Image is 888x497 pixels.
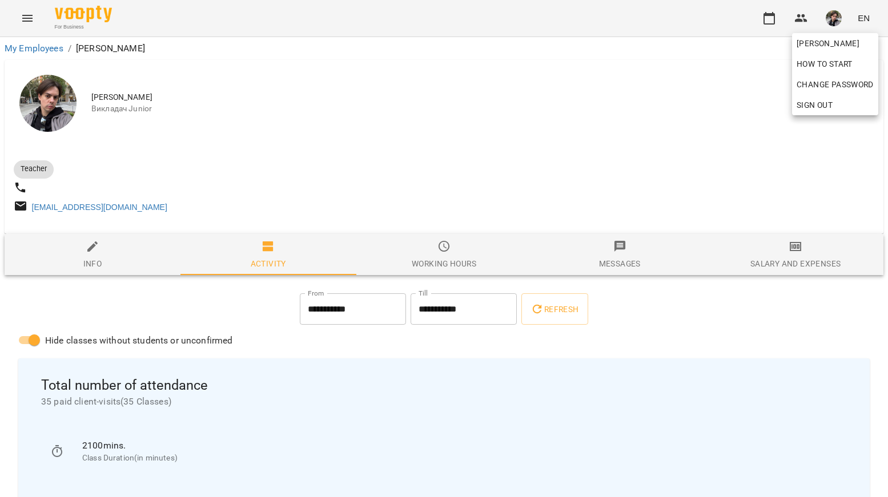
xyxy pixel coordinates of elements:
a: [PERSON_NAME] [792,33,878,54]
a: How to start [792,54,857,74]
button: Sign Out [792,95,878,115]
span: [PERSON_NAME] [797,37,874,50]
span: Change Password [797,78,874,91]
span: Sign Out [797,98,833,112]
a: Change Password [792,74,878,95]
span: How to start [797,57,853,71]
